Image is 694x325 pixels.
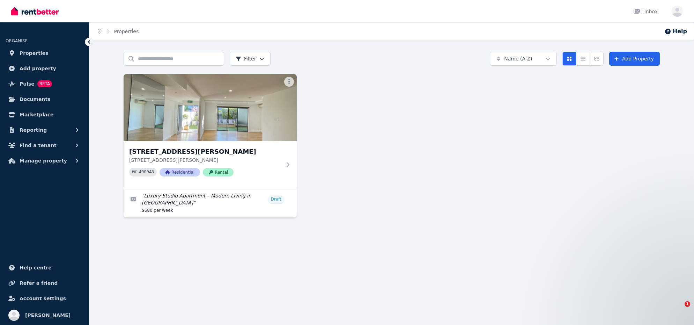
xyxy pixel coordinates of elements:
[160,168,200,176] span: Residential
[124,188,297,217] a: Edit listing: Luxury Studio Apartment – Modern Living in Lilyfield
[6,154,83,168] button: Manage property
[11,6,59,16] img: RentBetter
[284,77,294,87] button: More options
[20,95,51,103] span: Documents
[20,80,35,88] span: Pulse
[20,49,49,57] span: Properties
[633,8,658,15] div: Inbox
[114,29,139,34] a: Properties
[504,55,532,62] span: Name (A-Z)
[6,108,83,122] a: Marketplace
[129,157,281,164] p: [STREET_ADDRESS][PERSON_NAME]
[230,52,271,66] button: Filter
[664,27,687,36] button: Help
[6,276,83,290] a: Refer a friend
[6,38,28,43] span: ORGANISE
[124,74,297,141] img: 76 Justin St, Lilyfield
[562,52,576,66] button: Card view
[562,52,604,66] div: View options
[6,123,83,137] button: Reporting
[124,74,297,188] a: 76 Justin St, Lilyfield[STREET_ADDRESS][PERSON_NAME][STREET_ADDRESS][PERSON_NAME]PID 400048Reside...
[490,52,557,66] button: Name (A-Z)
[20,64,56,73] span: Add property
[20,110,53,119] span: Marketplace
[685,301,690,307] span: 1
[129,147,281,157] h3: [STREET_ADDRESS][PERSON_NAME]
[6,92,83,106] a: Documents
[20,279,58,287] span: Refer a friend
[6,46,83,60] a: Properties
[25,311,71,319] span: [PERSON_NAME]
[6,291,83,305] a: Account settings
[6,77,83,91] a: PulseBETA
[20,294,66,303] span: Account settings
[139,170,154,175] code: 400048
[6,62,83,75] a: Add property
[590,52,604,66] button: Expanded list view
[132,170,138,174] small: PID
[20,141,57,150] span: Find a tenant
[6,138,83,152] button: Find a tenant
[236,55,256,62] span: Filter
[89,22,147,41] nav: Breadcrumb
[20,263,52,272] span: Help centre
[670,301,687,318] iframe: Intercom live chat
[20,126,47,134] span: Reporting
[203,168,234,176] span: Rental
[37,80,52,87] span: BETA
[576,52,590,66] button: Compact list view
[609,52,660,66] a: Add Property
[20,157,67,165] span: Manage property
[6,261,83,275] a: Help centre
